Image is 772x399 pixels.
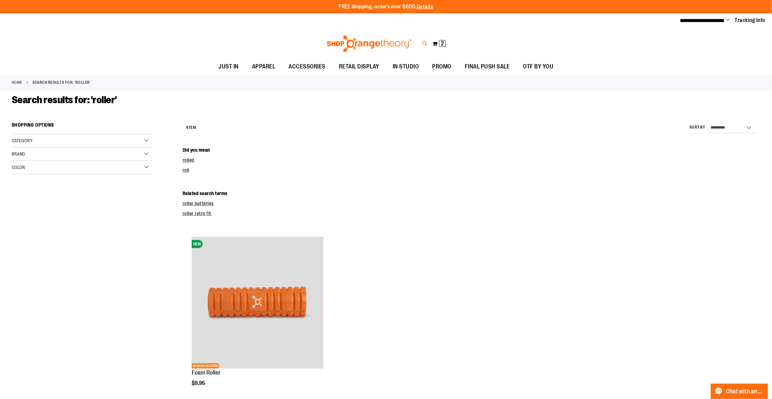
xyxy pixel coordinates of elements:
span: $9.95 [192,380,206,386]
span: Search results for: 'roller' [12,94,117,106]
span: NEW [192,240,203,248]
a: Home [12,79,22,85]
a: Foam Roller [192,369,221,376]
span: 1 [186,125,188,130]
strong: Shopping Options [12,119,153,134]
img: Shop Orangetheory [326,35,412,52]
span: ACCESSORIES [289,59,326,74]
span: APPAREL [252,59,275,74]
span: OTF BY YOU [523,59,554,74]
a: roller retro fit [183,211,211,216]
dt: Did you mean [183,147,760,153]
span: Category [12,138,32,143]
span: Chat with an Expert [726,388,764,395]
span: PROMO [432,59,452,74]
a: Details [417,4,433,10]
strong: Search results for: 'roller' [33,79,91,85]
p: FREE Shipping, orders over $600. [339,3,433,11]
label: Sort By [690,125,706,130]
span: IN STUDIO [393,59,419,74]
span: Color [12,165,25,170]
a: roll [183,167,189,173]
img: Foam Roller [192,237,324,369]
a: Foam RollerNEWNETWORK EXCLUSIVE [192,237,324,370]
button: Account menu [727,17,730,24]
dt: Related search terms [183,190,760,197]
span: NETWORK EXCLUSIVE [192,363,219,369]
h2: Item [186,123,196,133]
span: FINAL PUSH SALE [465,59,510,74]
a: rolled [183,157,194,163]
span: JUST IN [219,59,239,74]
span: RETAIL DISPLAY [339,59,379,74]
a: Tracking Info [735,17,766,24]
button: Chat with an Expert [711,384,768,399]
span: Brand [12,151,25,157]
span: 2 [441,40,444,47]
a: roller batteries [183,201,214,206]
